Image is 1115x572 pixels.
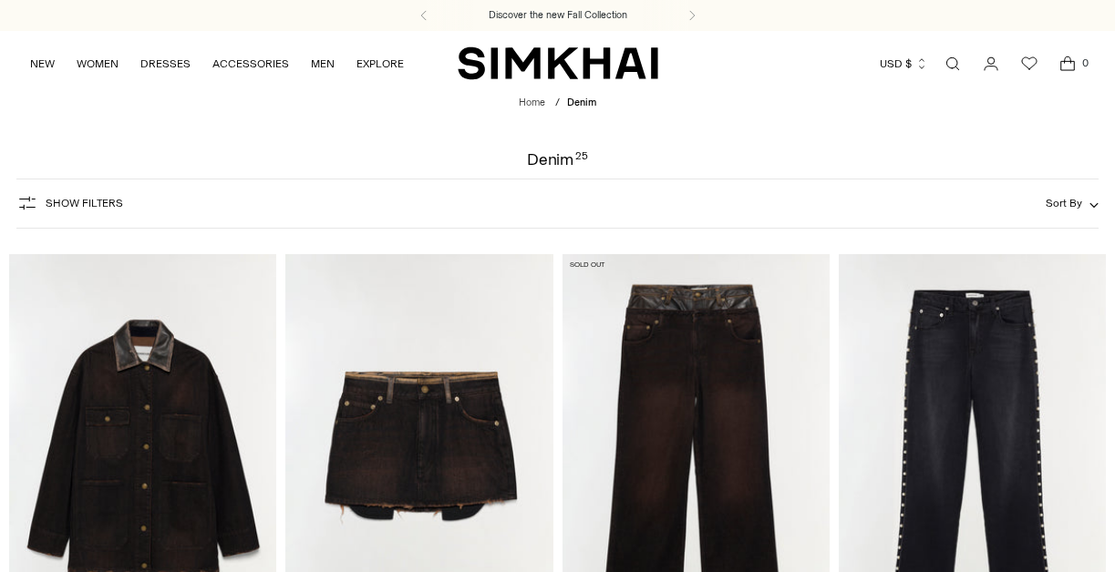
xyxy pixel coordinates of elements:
[973,46,1009,82] a: Go to the account page
[1011,46,1048,82] a: Wishlist
[140,44,191,84] a: DRESSES
[30,44,55,84] a: NEW
[519,97,545,108] a: Home
[527,151,588,168] h1: Denim
[1049,46,1086,82] a: Open cart modal
[934,46,971,82] a: Open search modal
[311,44,335,84] a: MEN
[555,96,560,111] div: /
[458,46,658,81] a: SIMKHAI
[77,44,119,84] a: WOMEN
[212,44,289,84] a: ACCESSORIES
[567,97,596,108] span: Denim
[519,96,596,111] nav: breadcrumbs
[16,189,123,218] button: Show Filters
[46,197,123,209] span: Show Filters
[1077,55,1093,71] span: 0
[356,44,404,84] a: EXPLORE
[575,151,588,168] div: 25
[1046,193,1099,213] button: Sort By
[880,44,928,84] button: USD $
[489,8,627,23] a: Discover the new Fall Collection
[1046,197,1082,209] span: Sort By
